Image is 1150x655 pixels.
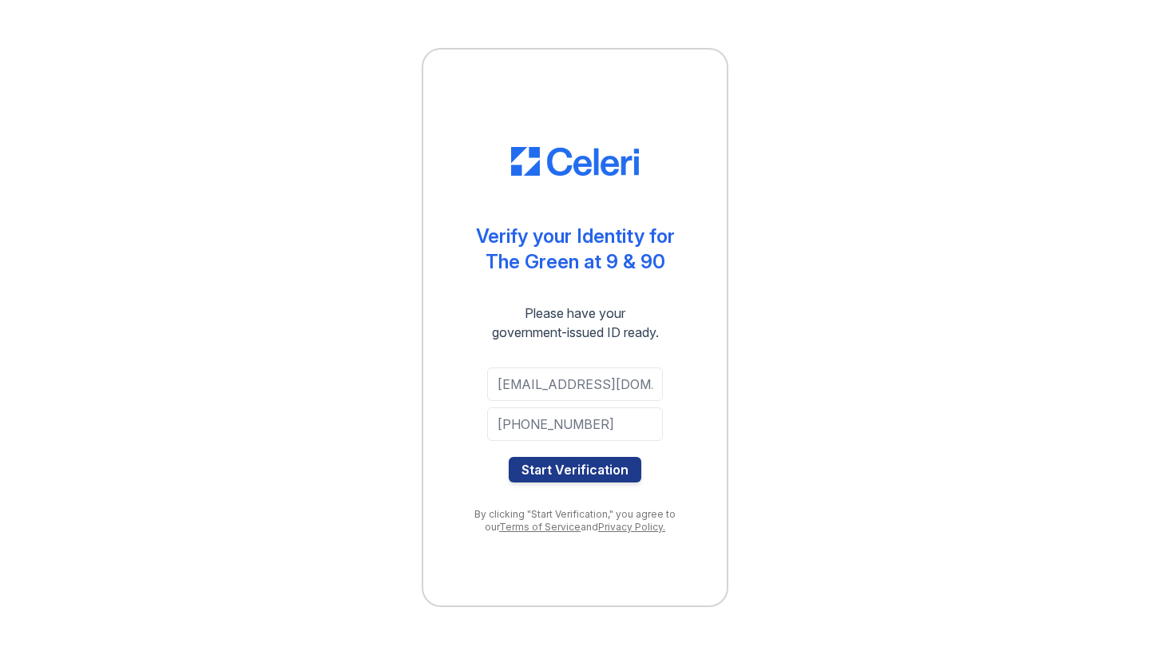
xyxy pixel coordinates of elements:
[499,521,581,533] a: Terms of Service
[487,407,663,441] input: Phone
[455,508,695,534] div: By clicking "Start Verification," you agree to our and
[598,521,665,533] a: Privacy Policy.
[511,147,639,176] img: CE_Logo_Blue-a8612792a0a2168367f1c8372b55b34899dd931a85d93a1a3d3e32e68fde9ad4.png
[509,457,641,482] button: Start Verification
[487,367,663,401] input: Email
[463,304,688,342] div: Please have your government-issued ID ready.
[476,224,675,275] div: Verify your Identity for The Green at 9 & 90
